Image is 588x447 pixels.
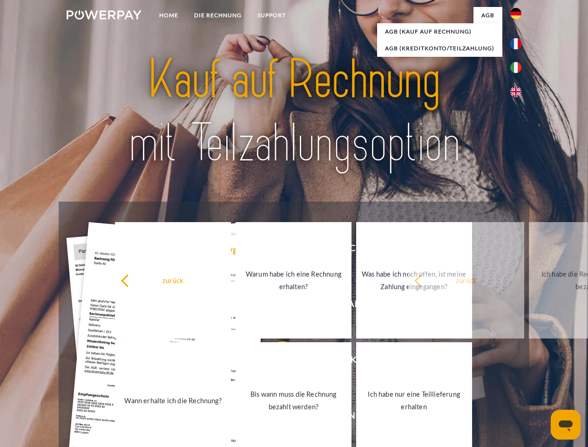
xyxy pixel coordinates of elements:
[551,410,581,440] iframe: Schaltfläche zum Öffnen des Messaging-Fensters
[356,222,472,339] a: Was habe ich noch offen, ist meine Zahlung eingegangen?
[377,23,502,40] a: AGB (Kauf auf Rechnung)
[241,388,346,413] div: Bis wann muss die Rechnung bezahlt werden?
[510,38,521,49] img: fr
[414,274,519,286] div: zurück
[89,45,499,178] img: title-powerpay_de.svg
[362,268,466,293] div: Was habe ich noch offen, ist meine Zahlung eingegangen?
[377,40,502,57] a: AGB (Kreditkonto/Teilzahlung)
[362,388,466,413] div: Ich habe nur eine Teillieferung erhalten
[67,10,142,20] img: logo-powerpay-white.svg
[250,7,294,24] a: SUPPORT
[510,8,521,19] img: de
[510,62,521,73] img: it
[121,394,225,406] div: Wann erhalte ich die Rechnung?
[241,268,346,293] div: Warum habe ich eine Rechnung erhalten?
[510,86,521,97] img: en
[121,274,225,286] div: zurück
[151,7,186,24] a: Home
[473,7,502,24] a: agb
[186,7,250,24] a: DIE RECHNUNG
